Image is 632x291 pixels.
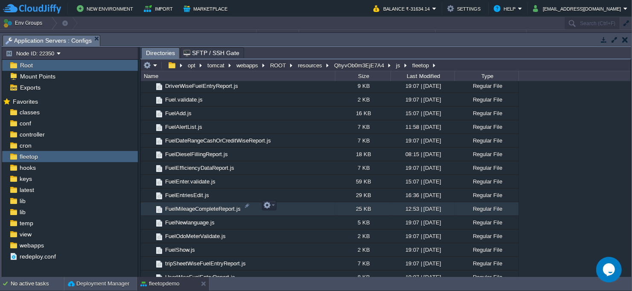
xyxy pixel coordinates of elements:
[373,3,432,14] button: Balance ₹-31634.14
[164,219,216,226] a: FuelNewlanguage.js
[77,3,136,14] button: New Environment
[154,273,164,282] img: AMDAwAAAACH5BAEAAAAALAAAAAABAAEAAAICRAEAOw==
[154,150,164,160] img: AMDAwAAAACH5BAEAAAAALAAAAAABAAEAAAICRAEAOw==
[454,216,518,229] div: Regular File
[454,189,518,202] div: Regular File
[390,79,454,93] div: 19:07 | [DATE]
[154,205,164,214] img: AMDAwAAAACH5BAEAAAAALAAAAAABAAEAAAICRAEAOw==
[148,230,154,243] img: AMDAwAAAACH5BAEAAAAALAAAAAABAAEAAAICRAEAOw==
[164,164,236,172] span: FuelEfficiencyDataReport.js
[335,230,390,243] div: 2 KB
[494,3,518,14] button: Help
[18,253,57,260] a: redeploy.conf
[18,73,57,80] span: Mount Points
[18,219,35,227] a: temp
[454,107,518,120] div: Regular File
[11,98,39,105] a: Favorites
[335,134,390,147] div: 7 KB
[257,30,299,40] div: Status
[141,59,631,71] input: Click to enter the path
[454,230,518,243] div: Regular File
[164,96,204,103] a: Fuel.validate.js
[454,243,518,256] div: Regular File
[336,71,390,81] div: Size
[454,161,518,175] div: Regular File
[183,48,239,58] span: SFTP / SSH Gate
[390,161,454,175] div: 19:07 | [DATE]
[18,208,27,216] a: lib
[164,205,242,212] a: FuelMileageCompleteReport.js
[164,137,272,144] a: FuelDateRangeCashOrCreditWiseReport.js
[18,197,27,205] a: lib
[11,277,64,291] div: No active tasks
[533,3,623,14] button: [EMAIL_ADDRESS][DOMAIN_NAME]
[335,79,390,93] div: 9 KB
[154,82,164,91] img: AMDAwAAAACH5BAEAAAAALAAAAAABAAEAAAICRAEAOw==
[154,123,164,132] img: AMDAwAAAACH5BAEAAAAALAAAAAABAAEAAAICRAEAOw==
[333,61,386,69] button: QhyvOb0m3EjE7A4
[18,186,35,194] a: latest
[390,134,454,147] div: 19:07 | [DATE]
[335,175,390,188] div: 59 KB
[164,110,193,117] a: FuelAdd.js
[18,108,41,116] a: classes
[454,120,518,134] div: Regular File
[142,71,335,81] div: Name
[454,175,518,188] div: Regular File
[148,271,154,284] img: AMDAwAAAACH5BAEAAAAALAAAAAABAAEAAAICRAEAOw==
[335,189,390,202] div: 29 KB
[335,271,390,284] div: 8 KB
[148,161,154,175] img: AMDAwAAAACH5BAEAAAAALAAAAAABAAEAAAICRAEAOw==
[148,107,154,120] img: AMDAwAAAACH5BAEAAAAALAAAAAABAAEAAAICRAEAOw==
[454,271,518,284] div: Regular File
[154,164,164,173] img: AMDAwAAAACH5BAEAAAAALAAAAAABAAEAAAICRAEAOw==
[335,148,390,161] div: 18 KB
[148,216,154,229] img: AMDAwAAAACH5BAEAAAAALAAAAAABAAEAAAICRAEAOw==
[596,257,623,282] iframe: chat widget
[6,35,92,46] span: Application Servers : Configs
[148,189,154,202] img: AMDAwAAAACH5BAEAAAAALAAAAAABAAEAAAICRAEAOw==
[164,192,210,199] a: FuelEntriesEdit.js
[335,216,390,229] div: 5 KB
[164,274,236,281] a: UserWiseFuelEntryReport.js
[18,175,33,183] a: keys
[148,79,154,93] img: AMDAwAAAACH5BAEAAAAALAAAAAABAAEAAAICRAEAOw==
[18,164,37,172] a: hooks
[164,82,239,90] a: DriverWiseFuelEntryReport.js
[164,178,217,185] a: FuelEnter.validate.js
[206,61,227,69] button: tomcat
[154,259,164,269] img: AMDAwAAAACH5BAEAAAAALAAAAAABAAEAAAICRAEAOw==
[154,137,164,146] img: AMDAwAAAACH5BAEAAAAALAAAAAABAAEAAAICRAEAOw==
[297,61,324,69] button: resources
[3,3,61,14] img: CloudJiffy
[390,148,454,161] div: 08:15 | [DATE]
[3,17,45,29] button: Env Groups
[148,202,154,215] img: AMDAwAAAACH5BAEAAAAALAAAAAABAAEAAAICRAEAOw==
[154,109,164,119] img: AMDAwAAAACH5BAEAAAAALAAAAAABAAEAAAICRAEAOw==
[164,260,247,267] a: tripSheetWiseFuelEntryReport.js
[148,134,154,147] img: AMDAwAAAACH5BAEAAAAALAAAAAABAAEAAAICRAEAOw==
[390,189,454,202] div: 16:36 | [DATE]
[335,120,390,134] div: 7 KB
[391,71,454,81] div: Last Modified
[395,61,402,69] button: js
[18,242,45,249] span: webapps
[454,79,518,93] div: Regular File
[154,218,164,228] img: AMDAwAAAACH5BAEAAAAALAAAAAABAAEAAAICRAEAOw==
[164,246,196,253] a: FuelShow.js
[18,119,32,127] a: conf
[390,216,454,229] div: 19:07 | [DATE]
[148,175,154,188] img: AMDAwAAAACH5BAEAAAAALAAAAAABAAEAAAICRAEAOw==
[6,49,57,57] button: Node ID: 22350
